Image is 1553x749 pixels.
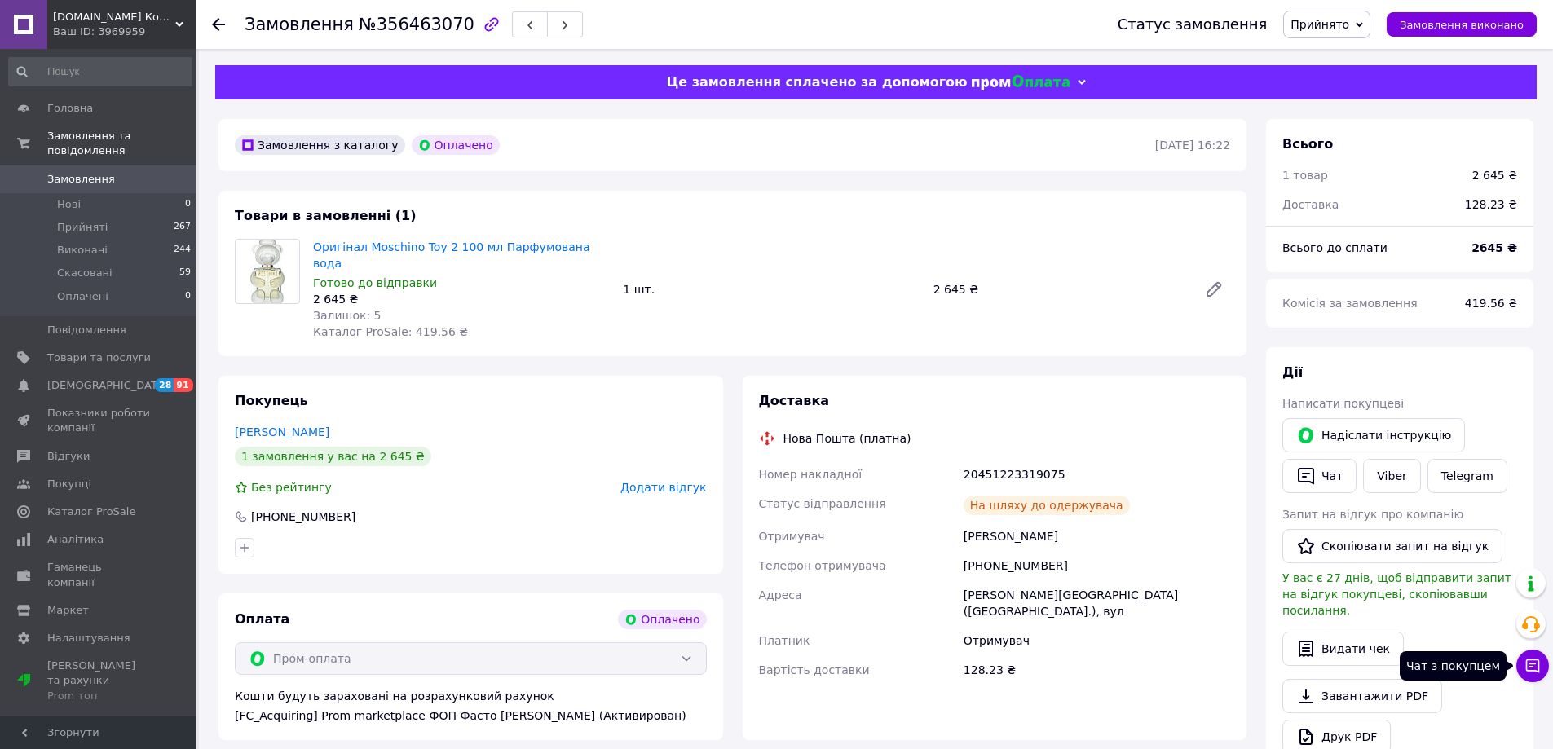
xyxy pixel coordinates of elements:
[1282,241,1388,254] span: Всього до сплати
[313,276,437,289] span: Готово до відправки
[759,663,870,676] span: Вартість доставки
[1282,397,1404,410] span: Написати покупцеві
[249,509,357,525] div: [PHONE_NUMBER]
[47,659,151,703] span: [PERSON_NAME] та рахунки
[759,588,802,601] span: Адреса
[250,240,285,303] img: Оригінал Moschino Toy 2 100 мл Парфумована вода
[1282,418,1465,452] button: Надіслати інструкцію
[235,447,431,466] div: 1 замовлення у вас на 2 645 ₴
[53,10,175,24] span: Elune.com.ua Косметика та Парфуми
[1282,529,1502,563] button: Скопіювати запит на відгук
[1282,459,1357,493] button: Чат
[620,481,706,494] span: Додати відгук
[313,325,468,338] span: Каталог ProSale: 419.56 ₴
[313,240,590,270] a: Оригінал Moschino Toy 2 100 мл Парфумована вода
[927,278,1191,301] div: 2 645 ₴
[1282,508,1463,521] span: Запит на відгук про компанію
[1363,459,1420,493] a: Viber
[666,74,967,90] span: Це замовлення сплачено за допомогою
[1400,651,1507,681] div: Чат з покупцем
[759,393,830,408] span: Доставка
[251,481,332,494] span: Без рейтингу
[57,197,81,212] span: Нові
[245,15,354,34] span: Замовлення
[47,477,91,491] span: Покупці
[47,449,90,464] span: Відгуки
[47,406,151,435] span: Показники роботи компанії
[47,689,151,703] div: Prom топ
[53,24,196,39] div: Ваш ID: 3969959
[960,460,1233,489] div: 20451223319075
[1282,679,1442,713] a: Завантажити PDF
[759,468,863,481] span: Номер накладної
[759,634,810,647] span: Платник
[1155,139,1230,152] time: [DATE] 16:22
[960,580,1233,626] div: [PERSON_NAME][GEOGRAPHIC_DATA] ([GEOGRAPHIC_DATA].), вул
[960,522,1233,551] div: [PERSON_NAME]
[57,243,108,258] span: Виконані
[1282,571,1511,617] span: У вас є 27 днів, щоб відправити запит на відгук покупцеві, скопіювавши посилання.
[313,291,610,307] div: 2 645 ₴
[212,16,225,33] div: Повернутися назад
[1282,632,1404,666] button: Видати чек
[1400,19,1524,31] span: Замовлення виконано
[235,393,308,408] span: Покупець
[960,626,1233,655] div: Отримувач
[1471,241,1517,254] b: 2645 ₴
[179,266,191,280] span: 59
[57,289,108,304] span: Оплачені
[174,220,191,235] span: 267
[47,323,126,337] span: Повідомлення
[1282,198,1339,211] span: Доставка
[1455,187,1527,222] div: 128.23 ₴
[1290,18,1349,31] span: Прийнято
[47,350,151,365] span: Товари та послуги
[1472,167,1517,183] div: 2 645 ₴
[1387,12,1537,37] button: Замовлення виконано
[57,220,108,235] span: Прийняті
[1282,169,1328,182] span: 1 товар
[779,430,915,447] div: Нова Пошта (платна)
[235,707,707,724] div: [FC_Acquiring] Prom marketplace ФОП Фасто [PERSON_NAME] (Активирован)
[57,266,113,280] span: Скасовані
[1282,297,1418,310] span: Комісія за замовлення
[1198,273,1230,306] a: Редагувати
[964,496,1130,515] div: На шляху до одержувача
[47,560,151,589] span: Гаманець компанії
[960,551,1233,580] div: [PHONE_NUMBER]
[155,378,174,392] span: 28
[47,631,130,645] span: Налаштування
[759,497,886,510] span: Статус відправлення
[1516,650,1549,682] button: Чат з покупцем
[47,172,115,187] span: Замовлення
[185,289,191,304] span: 0
[174,378,192,392] span: 91
[174,243,191,258] span: 244
[47,101,93,116] span: Головна
[235,208,417,223] span: Товари в замовленні (1)
[1427,459,1507,493] a: Telegram
[313,309,382,322] span: Залишок: 5
[47,532,104,547] span: Аналітика
[47,504,135,519] span: Каталог ProSale
[759,530,825,543] span: Отримувач
[618,610,706,629] div: Оплачено
[47,378,168,393] span: [DEMOGRAPHIC_DATA]
[1282,136,1333,152] span: Всього
[412,135,500,155] div: Оплачено
[235,688,707,724] div: Кошти будуть зараховані на розрахунковий рахунок
[616,278,926,301] div: 1 шт.
[185,197,191,212] span: 0
[235,135,405,155] div: Замовлення з каталогу
[47,129,196,158] span: Замовлення та повідомлення
[972,75,1070,90] img: evopay logo
[960,655,1233,685] div: 128.23 ₴
[235,611,289,627] span: Оплата
[1118,16,1268,33] div: Статус замовлення
[1282,364,1303,380] span: Дії
[759,559,886,572] span: Телефон отримувача
[47,603,89,618] span: Маркет
[1465,297,1517,310] span: 419.56 ₴
[8,57,192,86] input: Пошук
[359,15,474,34] span: №356463070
